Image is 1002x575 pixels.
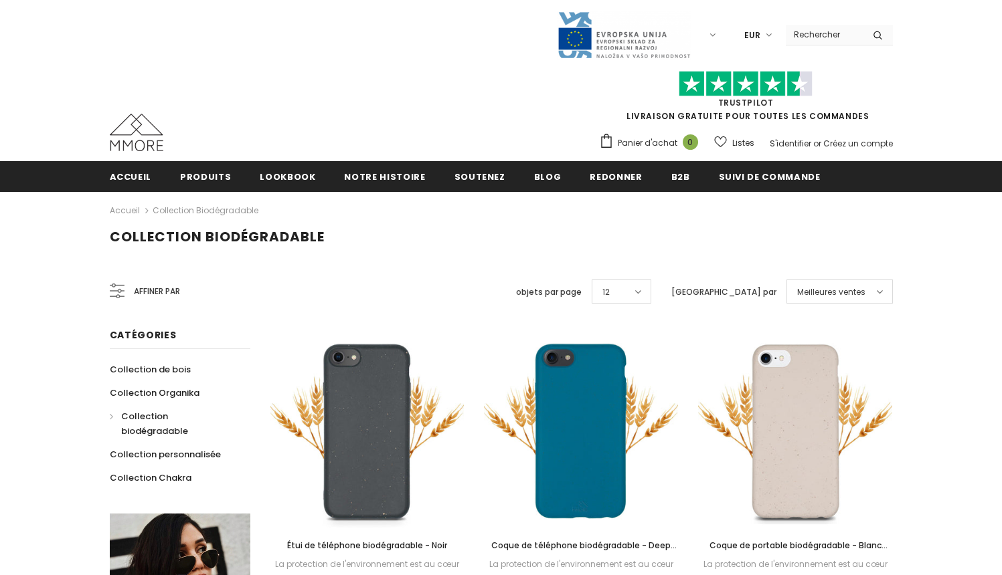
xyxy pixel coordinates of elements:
[698,538,892,553] a: Coque de portable biodégradable - Blanc naturel
[110,448,221,461] span: Collection personnalisée
[823,138,893,149] a: Créez un compte
[344,161,425,191] a: Notre histoire
[671,170,690,183] span: B2B
[718,97,774,108] a: TrustPilot
[516,285,582,299] label: objets par page
[110,471,191,484] span: Collection Chakra
[110,114,163,151] img: Cas MMORE
[813,138,821,149] span: or
[110,358,191,381] a: Collection de bois
[797,285,865,299] span: Meilleures ventes
[110,386,199,399] span: Collection Organika
[719,161,821,191] a: Suivi de commande
[671,285,776,299] label: [GEOGRAPHIC_DATA] par
[110,381,199,405] a: Collection Organika
[110,161,152,191] a: Accueil
[110,443,221,466] a: Collection personnalisée
[110,227,325,246] span: Collection biodégradable
[134,284,180,299] span: Affiner par
[599,133,705,153] a: Panier d'achat 0
[679,71,813,97] img: Faites confiance aux étoiles pilotes
[732,136,754,150] span: Listes
[110,405,236,443] a: Collection biodégradable
[683,134,698,150] span: 0
[110,203,140,219] a: Accueil
[786,25,863,44] input: Search Site
[618,136,677,150] span: Panier d'achat
[260,170,315,183] span: Lookbook
[110,170,152,183] span: Accueil
[534,170,562,183] span: Blog
[454,170,505,183] span: soutenez
[484,538,678,553] a: Coque de téléphone biodégradable - Deep Sea Blue
[110,466,191,489] a: Collection Chakra
[557,11,691,60] img: Javni Razpis
[260,161,315,191] a: Lookbook
[180,161,231,191] a: Produits
[590,161,642,191] a: Redonner
[770,138,811,149] a: S'identifier
[557,29,691,40] a: Javni Razpis
[714,131,754,154] a: Listes
[344,170,425,183] span: Notre histoire
[454,161,505,191] a: soutenez
[719,170,821,183] span: Suivi de commande
[602,285,610,299] span: 12
[110,328,177,342] span: Catégories
[590,170,642,183] span: Redonner
[110,363,191,376] span: Collection de bois
[121,410,188,437] span: Collection biodégradable
[180,170,231,183] span: Produits
[153,205,258,216] a: Collection biodégradable
[599,77,893,122] span: LIVRAISON GRATUITE POUR TOUTES LES COMMANDES
[534,161,562,191] a: Blog
[491,540,677,566] span: Coque de téléphone biodégradable - Deep Sea Blue
[709,540,888,566] span: Coque de portable biodégradable - Blanc naturel
[287,540,447,551] span: Étui de téléphone biodégradable - Noir
[671,161,690,191] a: B2B
[270,538,465,553] a: Étui de téléphone biodégradable - Noir
[744,29,760,42] span: EUR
